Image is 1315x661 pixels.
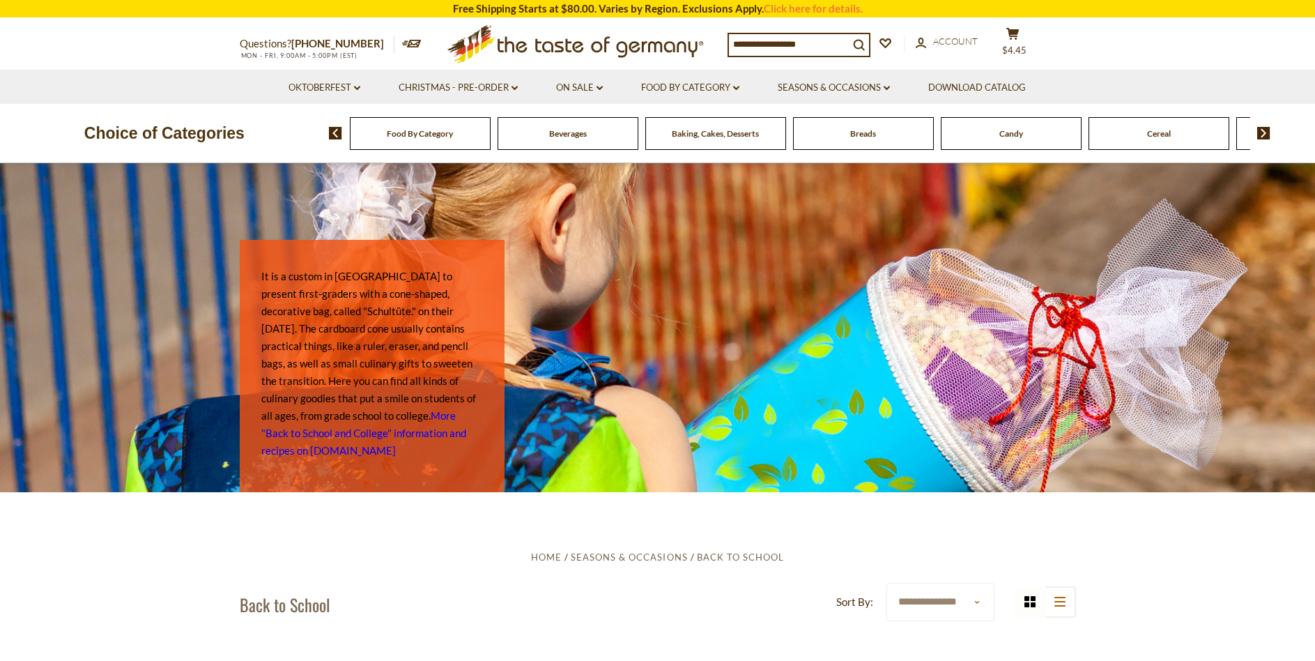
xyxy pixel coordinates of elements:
[933,36,978,47] span: Account
[850,128,876,139] a: Breads
[240,52,358,59] span: MON - FRI, 9:00AM - 5:00PM (EST)
[928,80,1026,96] a: Download Catalog
[778,80,890,96] a: Seasons & Occasions
[916,34,978,50] a: Account
[764,2,863,15] a: Click here for details.
[1002,45,1026,56] span: $4.45
[1147,128,1171,139] a: Cereal
[836,593,873,611] label: Sort By:
[992,27,1034,62] button: $4.45
[261,268,483,459] p: It is a custom in [GEOGRAPHIC_DATA] to present first-graders with a cone-shaped, decorative bag, ...
[697,552,784,563] a: Back to School
[399,80,518,96] a: Christmas - PRE-ORDER
[531,552,562,563] a: Home
[240,594,330,615] h1: Back to School
[261,409,466,457] a: More "Back to School and College" information and recipes on [DOMAIN_NAME]
[571,552,687,563] a: Seasons & Occasions
[291,37,384,50] a: [PHONE_NUMBER]
[549,128,587,139] a: Beverages
[999,128,1023,139] a: Candy
[240,35,394,53] p: Questions?
[1257,127,1270,139] img: next arrow
[641,80,739,96] a: Food By Category
[329,127,342,139] img: previous arrow
[289,80,360,96] a: Oktoberfest
[672,128,759,139] a: Baking, Cakes, Desserts
[556,80,603,96] a: On Sale
[387,128,453,139] a: Food By Category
